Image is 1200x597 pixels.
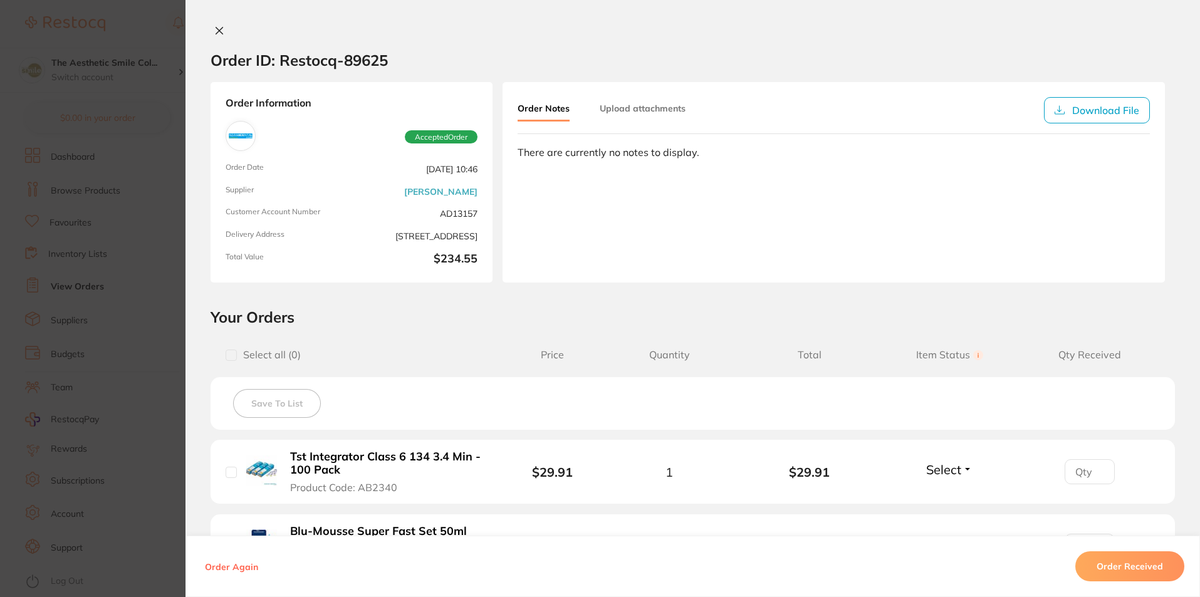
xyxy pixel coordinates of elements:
[290,450,484,476] b: Tst Integrator Class 6 134 3.4 Min - 100 Pack
[357,163,477,175] span: [DATE] 10:46
[518,97,570,122] button: Order Notes
[226,230,347,242] span: Delivery Address
[405,130,477,144] span: Accepted Order
[211,51,388,70] h2: Order ID: Restocq- 89625
[926,462,961,477] span: Select
[226,207,347,220] span: Customer Account Number
[211,308,1175,326] h2: Your Orders
[28,30,48,50] img: Profile image for Restocq
[404,187,477,197] a: [PERSON_NAME]
[246,529,277,560] img: Blu-Mousse Super Fast Set 50ml Cartridge 2/pack
[226,185,347,198] span: Supplier
[1065,534,1115,559] input: Qty
[739,465,880,479] b: $29.91
[55,220,222,231] p: Message from Restocq, sent Just now
[357,230,477,242] span: [STREET_ADDRESS]
[226,252,347,267] span: Total Value
[55,27,222,321] div: Hi [PERSON_NAME], ​ Starting [DATE], we’re making some updates to our product offerings on the Re...
[880,349,1020,361] span: Item Status
[290,482,397,493] span: Product Code: AB2340
[229,124,253,148] img: Adam Dental
[600,97,686,120] button: Upload attachments
[739,349,880,361] span: Total
[1020,349,1160,361] span: Qty Received
[1044,97,1150,123] button: Download File
[506,349,599,361] span: Price
[665,465,673,479] span: 1
[19,19,232,239] div: message notification from Restocq, Just now. Hi James, ​ Starting 11 August, we’re making some up...
[922,462,976,477] button: Select
[233,389,321,418] button: Save To List
[290,525,484,551] b: Blu-Mousse Super Fast Set 50ml Cartridge 2/pack
[201,561,262,572] button: Order Again
[1065,459,1115,484] input: Qty
[357,252,477,267] b: $234.55
[518,147,1150,158] div: There are currently no notes to display.
[1075,551,1184,581] button: Order Received
[532,464,573,480] b: $29.91
[357,207,477,220] span: AD13157
[286,450,488,494] button: Tst Integrator Class 6 134 3.4 Min - 100 Pack Product Code: AB2340
[237,349,301,361] span: Select all ( 0 )
[246,455,277,486] img: Tst Integrator Class 6 134 3.4 Min - 100 Pack
[226,97,477,111] strong: Order Information
[286,524,488,568] button: Blu-Mousse Super Fast Set 50ml Cartridge 2/pack Product Code: W9PS457
[599,349,739,361] span: Quantity
[226,163,347,175] span: Order Date
[55,27,222,215] div: Message content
